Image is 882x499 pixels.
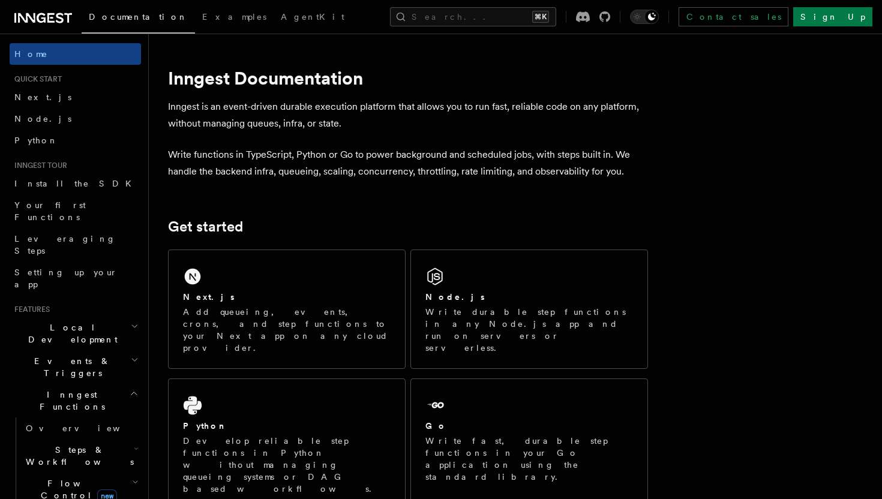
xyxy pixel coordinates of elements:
span: Next.js [14,92,71,102]
span: Examples [202,12,266,22]
kbd: ⌘K [532,11,549,23]
h2: Node.js [425,291,485,303]
button: Search...⌘K [390,7,556,26]
span: Home [14,48,48,60]
button: Local Development [10,317,141,350]
button: Toggle dark mode [630,10,659,24]
a: Node.jsWrite durable step functions in any Node.js app and run on servers or serverless. [410,249,648,369]
span: Leveraging Steps [14,234,116,255]
p: Inngest is an event-driven durable execution platform that allows you to run fast, reliable code ... [168,98,648,132]
a: Home [10,43,141,65]
span: Setting up your app [14,267,118,289]
button: Steps & Workflows [21,439,141,473]
a: Sign Up [793,7,872,26]
a: Node.js [10,108,141,130]
span: Python [14,136,58,145]
a: Documentation [82,4,195,34]
a: Next.js [10,86,141,108]
span: Documentation [89,12,188,22]
span: Your first Functions [14,200,86,222]
span: Inngest tour [10,161,67,170]
span: Install the SDK [14,179,139,188]
span: Steps & Workflows [21,444,134,468]
p: Add queueing, events, crons, and step functions to your Next app on any cloud provider. [183,306,391,354]
a: AgentKit [274,4,352,32]
span: Features [10,305,50,314]
span: Node.js [14,114,71,124]
p: Write fast, durable step functions in your Go application using the standard library. [425,435,633,483]
a: Get started [168,218,243,235]
a: Leveraging Steps [10,228,141,261]
h2: Next.js [183,291,235,303]
span: Overview [26,423,149,433]
a: Your first Functions [10,194,141,228]
a: Python [10,130,141,151]
span: Quick start [10,74,62,84]
button: Events & Triggers [10,350,141,384]
p: Develop reliable step functions in Python without managing queueing systems or DAG based workflows. [183,435,391,495]
a: Next.jsAdd queueing, events, crons, and step functions to your Next app on any cloud provider. [168,249,406,369]
a: Contact sales [679,7,788,26]
p: Write functions in TypeScript, Python or Go to power background and scheduled jobs, with steps bu... [168,146,648,180]
h2: Python [183,420,227,432]
h2: Go [425,420,447,432]
h1: Inngest Documentation [168,67,648,89]
a: Install the SDK [10,173,141,194]
span: Local Development [10,321,131,345]
span: Events & Triggers [10,355,131,379]
a: Examples [195,4,274,32]
button: Inngest Functions [10,384,141,417]
a: Overview [21,417,141,439]
a: Setting up your app [10,261,141,295]
p: Write durable step functions in any Node.js app and run on servers or serverless. [425,306,633,354]
span: Inngest Functions [10,389,130,413]
span: AgentKit [281,12,344,22]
